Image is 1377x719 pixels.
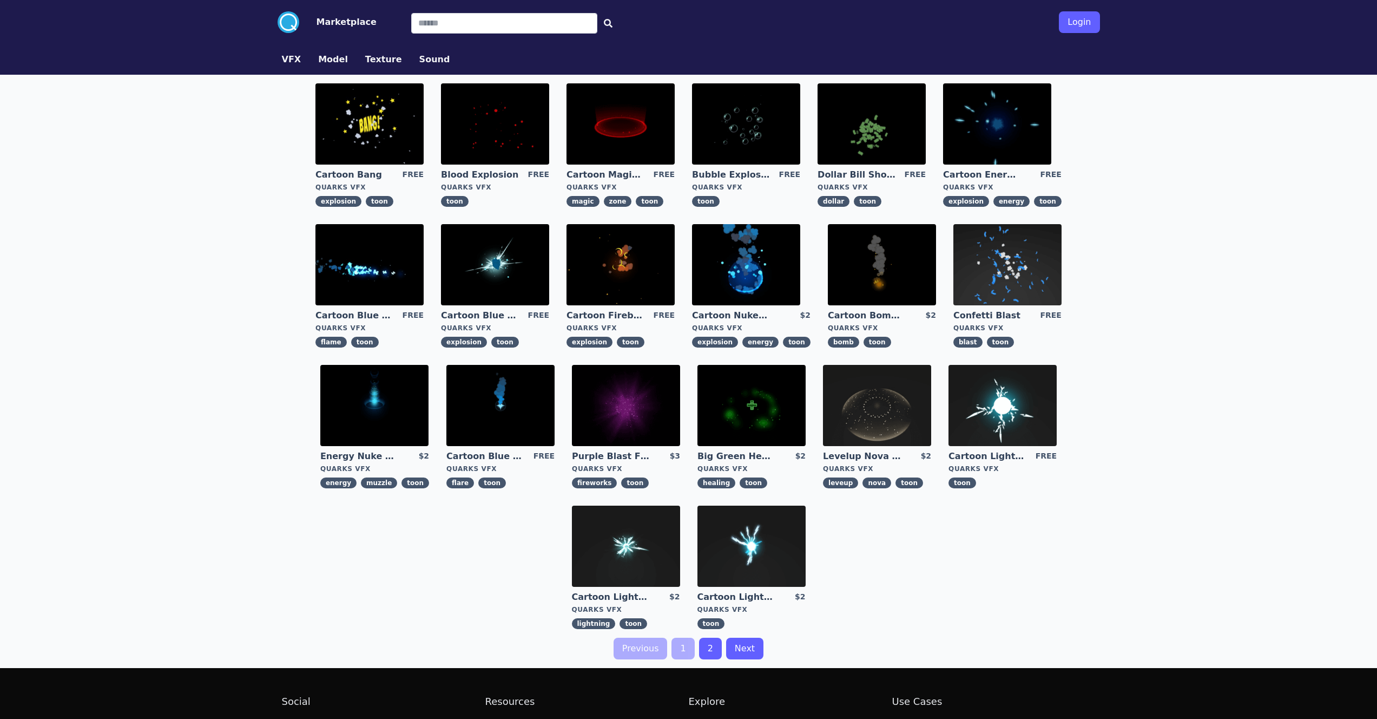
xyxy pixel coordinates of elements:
[351,337,379,348] span: toon
[315,83,424,165] img: imgAlt
[726,638,763,659] a: Next
[818,169,895,181] a: Dollar Bill Shower
[566,83,675,165] img: imgAlt
[795,450,806,462] div: $2
[671,638,694,659] a: 1
[446,365,555,446] img: imgAlt
[925,310,935,322] div: $2
[572,365,680,446] img: imgAlt
[823,478,858,488] span: leveup
[689,694,892,709] h2: Explore
[921,450,931,462] div: $2
[892,694,1096,709] h2: Use Cases
[862,478,891,488] span: nova
[273,53,310,66] a: VFX
[953,310,1031,322] a: Confetti Blast
[282,694,485,709] h2: Social
[823,465,931,473] div: Quarks VFX
[1036,450,1057,462] div: FREE
[779,169,800,181] div: FREE
[411,53,459,66] a: Sound
[742,337,779,348] span: energy
[823,365,931,446] img: imgAlt
[795,591,805,603] div: $2
[654,169,675,181] div: FREE
[828,324,936,332] div: Quarks VFX
[699,638,722,659] a: 2
[1040,169,1061,181] div: FREE
[953,224,1062,305] img: imgAlt
[566,337,612,348] span: explosion
[491,337,519,348] span: toon
[943,169,1021,181] a: Cartoon Energy Explosion
[318,53,348,66] button: Model
[419,450,429,462] div: $2
[943,83,1051,165] img: imgAlt
[740,478,767,488] span: toon
[315,183,424,192] div: Quarks VFX
[614,638,668,659] a: Previous
[446,450,524,462] a: Cartoon Blue Flare
[953,337,983,348] span: blast
[441,169,519,181] a: Blood Explosion
[403,310,424,322] div: FREE
[818,183,926,192] div: Quarks VFX
[948,365,1057,446] img: imgAlt
[636,196,663,207] span: toon
[697,450,775,462] a: Big Green Healing Effect
[365,53,402,66] button: Texture
[670,450,680,462] div: $3
[943,183,1062,192] div: Quarks VFX
[854,196,881,207] span: toon
[697,618,725,629] span: toon
[419,53,450,66] button: Sound
[528,310,549,322] div: FREE
[617,337,644,348] span: toon
[572,591,650,603] a: Cartoon Lightning Ball Explosion
[669,591,680,603] div: $2
[692,83,800,165] img: imgAlt
[441,196,469,207] span: toon
[800,310,810,322] div: $2
[864,337,891,348] span: toon
[566,169,644,181] a: Cartoon Magic Zone
[692,183,800,192] div: Quarks VFX
[315,337,347,348] span: flame
[441,224,549,305] img: imgAlt
[692,224,800,305] img: imgAlt
[309,53,357,66] a: Model
[621,478,649,488] span: toon
[697,478,735,488] span: healing
[697,465,806,473] div: Quarks VFX
[692,324,811,332] div: Quarks VFX
[315,196,361,207] span: explosion
[366,196,393,207] span: toon
[943,196,989,207] span: explosion
[948,465,1057,473] div: Quarks VFX
[692,337,738,348] span: explosion
[566,324,675,332] div: Quarks VFX
[315,324,424,332] div: Quarks VFX
[1034,196,1062,207] span: toon
[1040,310,1061,322] div: FREE
[566,224,675,305] img: imgAlt
[320,478,357,488] span: energy
[317,16,377,29] button: Marketplace
[441,183,549,192] div: Quarks VFX
[572,618,616,629] span: lightning
[783,337,811,348] span: toon
[441,83,549,165] img: imgAlt
[905,169,926,181] div: FREE
[828,310,906,322] a: Cartoon Bomb Fuse
[572,506,680,587] img: imgAlt
[818,83,926,165] img: imgAlt
[697,605,806,614] div: Quarks VFX
[828,337,859,348] span: bomb
[654,310,675,322] div: FREE
[315,310,393,322] a: Cartoon Blue Flamethrower
[692,169,770,181] a: Bubble Explosion
[895,478,923,488] span: toon
[948,478,976,488] span: toon
[485,694,689,709] h2: Resources
[818,196,849,207] span: dollar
